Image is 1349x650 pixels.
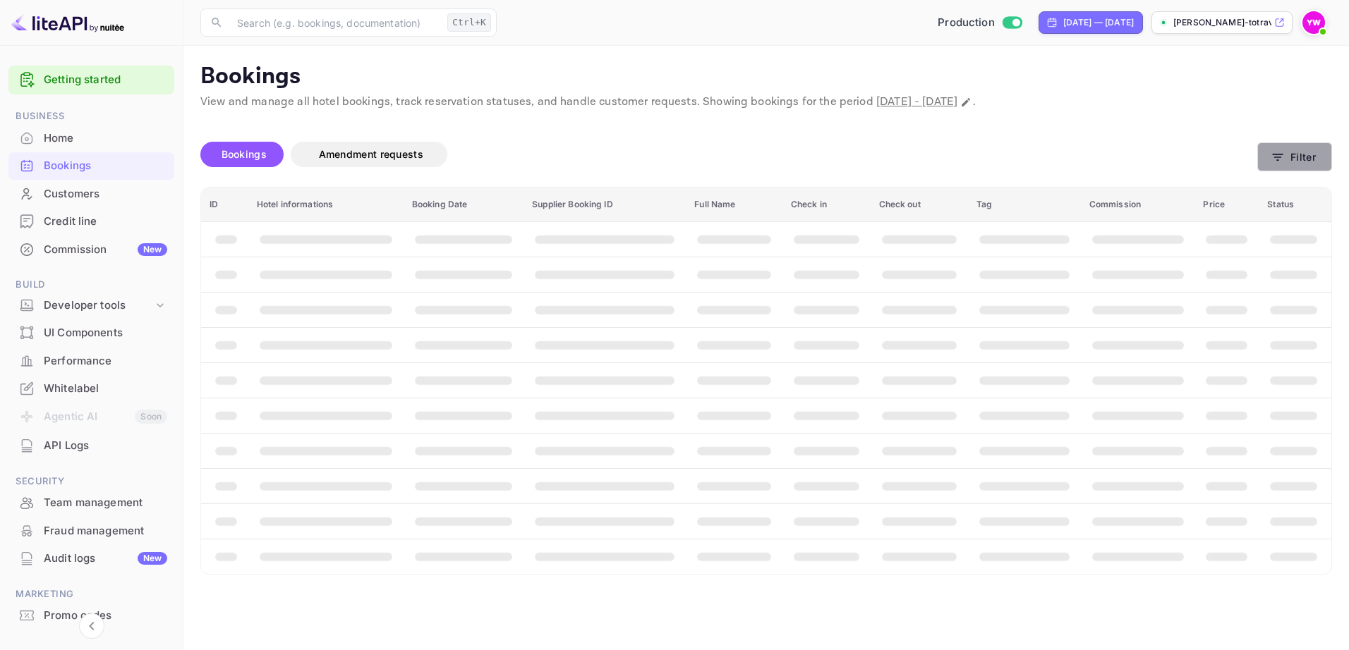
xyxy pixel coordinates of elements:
[8,208,174,235] div: Credit line
[1063,16,1134,29] div: [DATE] — [DATE]
[8,587,174,602] span: Marketing
[44,186,167,202] div: Customers
[8,109,174,124] span: Business
[8,236,174,262] a: CommissionNew
[44,242,167,258] div: Commission
[44,438,167,454] div: API Logs
[1173,16,1271,29] p: [PERSON_NAME]-totravel...
[8,375,174,403] div: Whitelabel
[200,142,1257,167] div: account-settings tabs
[8,236,174,264] div: CommissionNew
[1302,11,1325,34] img: Yahav Winkler
[1194,188,1259,222] th: Price
[1081,188,1195,222] th: Commission
[1259,188,1331,222] th: Status
[8,432,174,458] a: API Logs
[44,325,167,341] div: UI Components
[8,489,174,515] a: Team management
[8,602,174,630] div: Promo codes
[200,94,1332,111] p: View and manage all hotel bookings, track reservation statuses, and handle customer requests. Sho...
[8,180,174,208] div: Customers
[876,94,957,109] span: [DATE] - [DATE]
[44,353,167,369] div: Performance
[8,375,174,401] a: Whitelabel
[79,613,104,639] button: Collapse navigation
[8,152,174,180] div: Bookings
[8,125,174,151] a: Home
[44,298,153,314] div: Developer tools
[201,188,1331,574] table: booking table
[8,319,174,347] div: UI Components
[1257,142,1332,171] button: Filter
[8,348,174,375] div: Performance
[8,545,174,571] a: Audit logsNew
[229,8,442,37] input: Search (e.g. bookings, documentation)
[968,188,1081,222] th: Tag
[201,188,248,222] th: ID
[8,277,174,293] span: Build
[44,495,167,511] div: Team management
[44,72,167,88] a: Getting started
[8,348,174,374] a: Performance
[138,552,167,565] div: New
[44,381,167,397] div: Whitelabel
[44,523,167,539] div: Fraud management
[44,158,167,174] div: Bookings
[959,95,973,109] button: Change date range
[8,319,174,345] a: UI Components
[8,66,174,94] div: Getting started
[8,293,174,318] div: Developer tools
[44,551,167,567] div: Audit logs
[8,208,174,234] a: Credit line
[138,243,167,256] div: New
[8,602,174,628] a: Promo codes
[447,13,491,32] div: Ctrl+K
[871,188,968,222] th: Check out
[8,125,174,152] div: Home
[44,214,167,230] div: Credit line
[8,517,174,545] div: Fraud management
[404,188,524,222] th: Booking Date
[319,148,423,160] span: Amendment requests
[932,15,1027,31] div: Switch to Sandbox mode
[8,517,174,544] a: Fraud management
[524,188,686,222] th: Supplier Booking ID
[938,15,995,31] span: Production
[8,432,174,460] div: API Logs
[8,180,174,207] a: Customers
[8,474,174,489] span: Security
[782,188,871,222] th: Check in
[44,608,167,624] div: Promo codes
[200,63,1332,91] p: Bookings
[8,152,174,178] a: Bookings
[222,148,267,160] span: Bookings
[44,130,167,147] div: Home
[686,188,782,222] th: Full Name
[8,545,174,572] div: Audit logsNew
[8,489,174,517] div: Team management
[248,188,404,222] th: Hotel informations
[11,11,124,34] img: LiteAPI logo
